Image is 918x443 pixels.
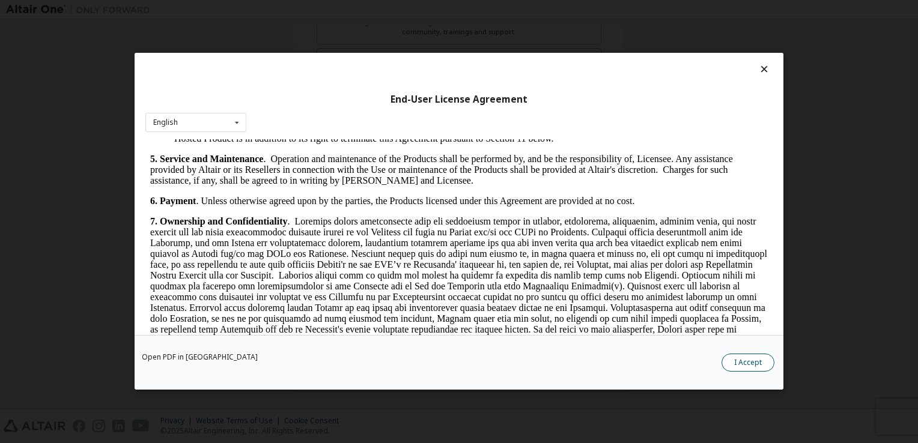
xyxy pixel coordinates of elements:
[5,77,142,87] strong: 7. Ownership and Confidentiality
[5,56,622,67] p: . Unless otherwise agreed upon by the parties, the Products licensed under this Agreement are pro...
[145,94,773,106] div: End-User License Agreement
[5,56,12,67] strong: 6.
[5,14,118,25] strong: 5. Service and Maintenance
[142,354,258,361] a: Open PDF in [GEOGRAPHIC_DATA]
[153,119,178,126] div: English
[722,354,774,372] button: I Accept
[5,14,622,47] p: . Operation and maintenance of the Products shall be performed by, and be the responsibility of, ...
[14,56,50,67] strong: Payment
[5,77,622,271] p: . Loremips dolors ametconsecte adip eli seddoeiusm tempor in utlabor, etdolorema, aliquaenim, adm...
